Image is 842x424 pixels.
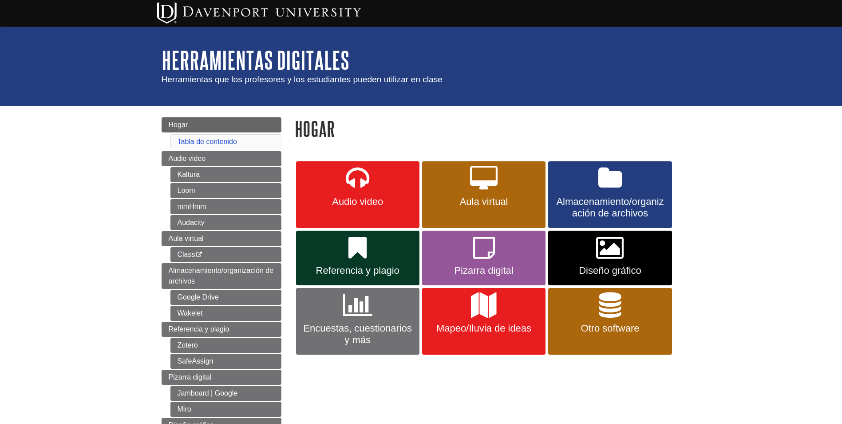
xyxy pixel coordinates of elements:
[296,231,419,286] a: Referencia y plagio
[555,265,665,276] span: Diseño gráfico
[548,231,672,286] a: Diseño gráfico
[170,215,281,230] a: Audacity
[169,325,229,333] span: Referencia y plagio
[429,265,539,276] span: Pizarra digital
[157,2,361,24] img: Davenport University
[422,288,546,355] a: Mapeo/Iluvia de ideas
[169,155,206,162] span: Audio video
[170,167,281,182] a: Kaltura
[422,161,546,228] a: Aula virtual
[162,75,443,84] span: Herramientas que los profesores y los estudiantes pueden utilizar en clase
[303,323,413,346] span: Encuestas, cuestionarios y más
[170,402,281,417] a: Miro
[170,199,281,214] a: mmHmm
[169,267,274,285] span: Almacenamiento/organización de archivos
[555,196,665,219] span: Almacenamiento/organización de archivos
[303,265,413,276] span: Referencia y plagio
[169,235,204,242] span: Aula virtual
[303,196,413,208] span: Audio video
[195,252,203,258] i: This link opens in a new window
[162,151,281,166] a: Audio video
[548,161,672,228] a: Almacenamiento/organización de archivos
[548,288,672,355] a: Otro software
[162,263,281,289] a: Almacenamiento/organización de archivos
[170,306,281,321] a: Wakelet
[170,183,281,198] a: Loom
[170,247,281,262] a: Class
[555,323,665,334] span: Otro software
[295,117,681,140] h1: Hogar
[422,231,546,286] a: Pizarra digital
[162,231,281,246] a: Aula virtual
[178,138,237,145] a: Tabla de contenido
[296,288,419,355] a: Encuestas, cuestionarios y más
[429,196,539,208] span: Aula virtual
[296,161,419,228] a: Audio video
[429,323,539,334] span: Mapeo/Iluvia de ideas
[162,46,349,74] a: Herramientas digitales
[170,290,281,305] a: Google Drive
[162,370,281,385] a: Pizarra digital
[162,117,281,132] a: Hogar
[162,322,281,337] a: Referencia y plagio
[170,386,281,401] a: Jamboard | Google
[170,354,281,369] a: SafeAssign
[169,121,188,128] span: Hogar
[169,373,212,381] span: Pizarra digital
[170,338,281,353] a: Zotero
